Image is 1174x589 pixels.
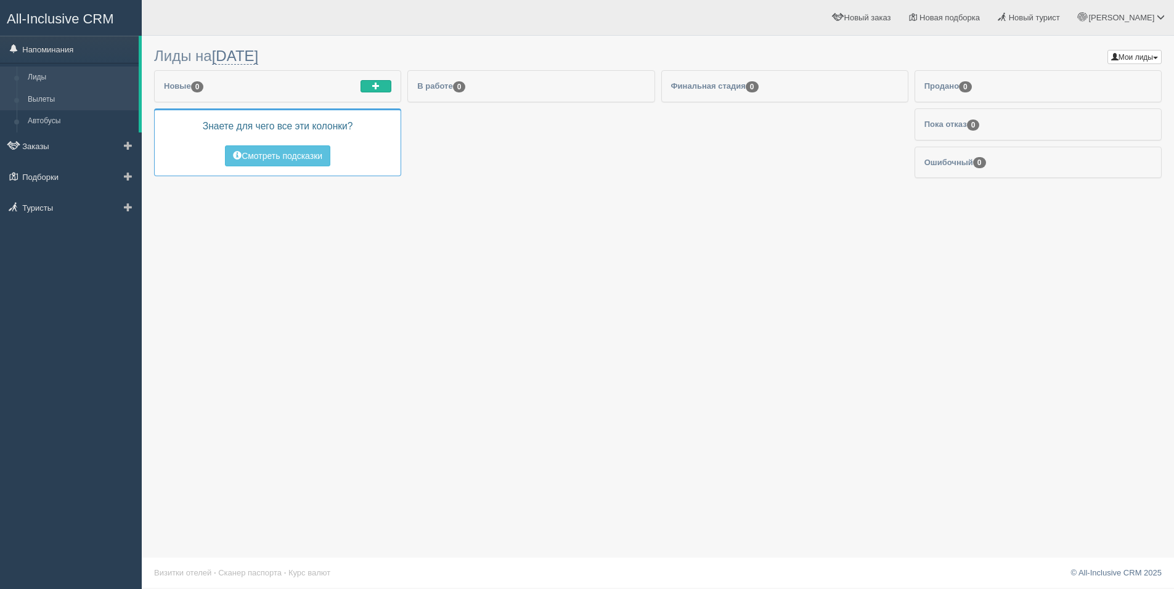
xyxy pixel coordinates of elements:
[225,145,330,166] button: Смотреть подсказки
[7,11,114,26] span: All-Inclusive CRM
[203,121,353,131] span: Знаете для чего все эти колонки?
[417,81,465,91] span: В работе
[919,13,980,22] span: Новая подборка
[218,568,282,577] a: Сканер паспорта
[1009,13,1060,22] span: Новый турист
[22,89,139,111] a: Вылеты
[284,568,287,577] span: ·
[191,81,204,92] span: 0
[746,81,759,92] span: 0
[924,158,986,167] span: Ошибочный
[22,110,139,132] a: Автобусы
[1070,568,1162,577] a: © All-Inclusive CRM 2025
[453,81,466,92] span: 0
[154,48,1162,64] h3: Лиды на
[288,568,330,577] a: Курс валют
[973,157,986,168] span: 0
[164,81,203,91] span: Новые
[844,13,891,22] span: Новый заказ
[212,47,259,65] a: [DATE]
[671,81,759,91] span: Финальная стадия
[924,120,980,129] span: Пока отказ
[154,568,211,577] a: Визитки отелей
[1088,13,1154,22] span: [PERSON_NAME]
[1107,50,1162,64] button: Мои лиды
[22,67,139,89] a: Лиды
[967,120,980,131] span: 0
[959,81,972,92] span: 0
[924,81,972,91] span: Продано
[214,568,216,577] span: ·
[1,1,141,35] a: All-Inclusive CRM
